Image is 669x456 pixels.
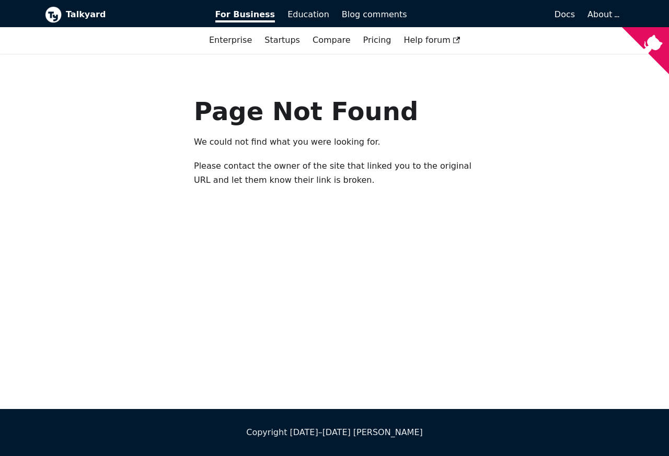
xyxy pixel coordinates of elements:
[336,6,413,24] a: Blog comments
[194,135,475,149] p: We could not find what you were looking for.
[413,6,582,24] a: Docs
[45,6,201,23] a: Talkyard logoTalkyard
[397,31,466,49] a: Help forum
[203,31,258,49] a: Enterprise
[194,96,475,127] h1: Page Not Found
[45,6,62,23] img: Talkyard logo
[66,8,201,21] b: Talkyard
[194,159,475,187] p: Please contact the owner of the site that linked you to the original URL and let them know their ...
[587,9,618,19] a: About
[209,6,282,24] a: For Business
[313,35,351,45] a: Compare
[215,9,275,22] span: For Business
[403,35,460,45] span: Help forum
[287,9,329,19] span: Education
[281,6,336,24] a: Education
[45,426,624,439] div: Copyright [DATE]–[DATE] [PERSON_NAME]
[555,9,575,19] span: Docs
[258,31,306,49] a: Startups
[342,9,407,19] span: Blog comments
[357,31,398,49] a: Pricing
